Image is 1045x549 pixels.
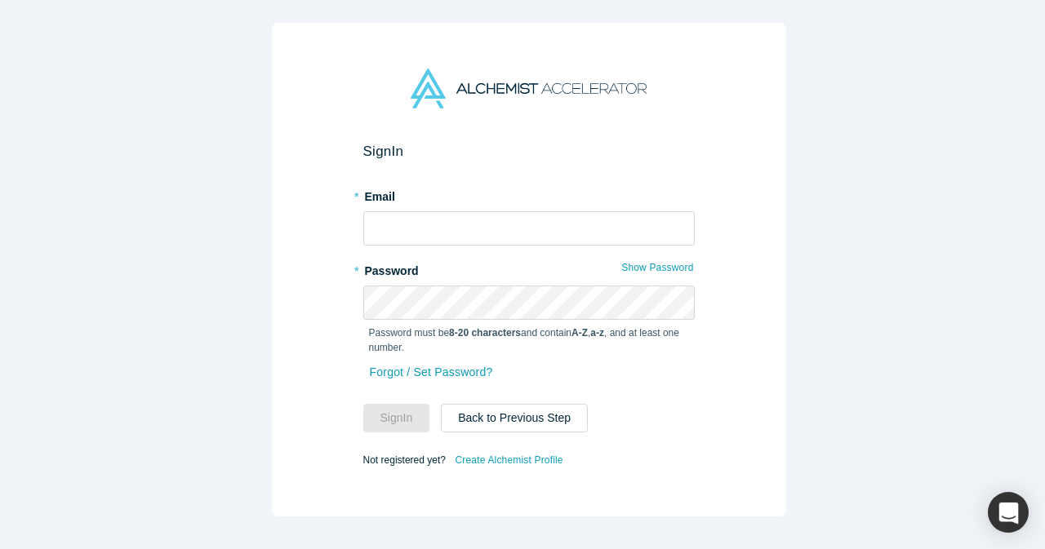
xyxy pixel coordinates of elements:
[363,143,695,160] h2: Sign In
[441,404,588,432] button: Back to Previous Step
[620,257,694,278] button: Show Password
[590,327,604,339] strong: a-z
[449,327,521,339] strong: 8-20 characters
[363,183,695,206] label: Email
[363,404,430,432] button: SignIn
[411,69,646,108] img: Alchemist Accelerator Logo
[454,449,563,471] a: Create Alchemist Profile
[369,358,494,387] a: Forgot / Set Password?
[363,454,446,465] span: Not registered yet?
[369,325,689,355] p: Password must be and contain , , and at least one number.
[571,327,588,339] strong: A-Z
[363,257,695,280] label: Password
